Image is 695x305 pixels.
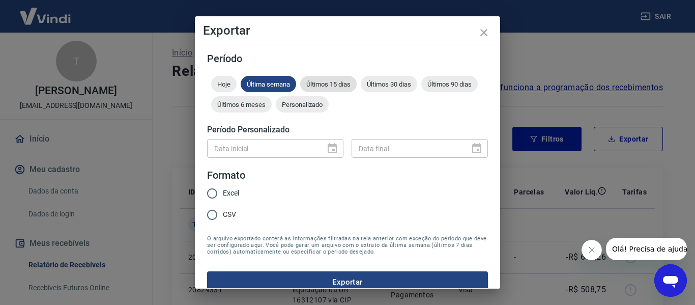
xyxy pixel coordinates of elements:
[606,238,687,260] iframe: Mensagem da empresa
[211,96,272,113] div: Últimos 6 meses
[207,125,488,135] h5: Período Personalizado
[207,271,488,293] button: Exportar
[472,20,496,45] button: close
[582,240,602,260] iframe: Fechar mensagem
[223,188,239,199] span: Excel
[361,76,417,92] div: Últimos 30 dias
[211,101,272,108] span: Últimos 6 meses
[276,96,329,113] div: Personalizado
[276,101,329,108] span: Personalizado
[207,139,318,158] input: DD/MM/YYYY
[223,209,236,220] span: CSV
[207,235,488,255] span: O arquivo exportado conterá as informações filtradas na tela anterior com exceção do período que ...
[207,53,488,64] h5: Período
[203,24,492,37] h4: Exportar
[421,80,478,88] span: Últimos 90 dias
[361,80,417,88] span: Últimos 30 dias
[211,76,237,92] div: Hoje
[300,80,357,88] span: Últimos 15 dias
[6,7,85,15] span: Olá! Precisa de ajuda?
[241,76,296,92] div: Última semana
[352,139,462,158] input: DD/MM/YYYY
[241,80,296,88] span: Última semana
[421,76,478,92] div: Últimos 90 dias
[207,168,245,183] legend: Formato
[300,76,357,92] div: Últimos 15 dias
[211,80,237,88] span: Hoje
[654,264,687,297] iframe: Botão para abrir a janela de mensagens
